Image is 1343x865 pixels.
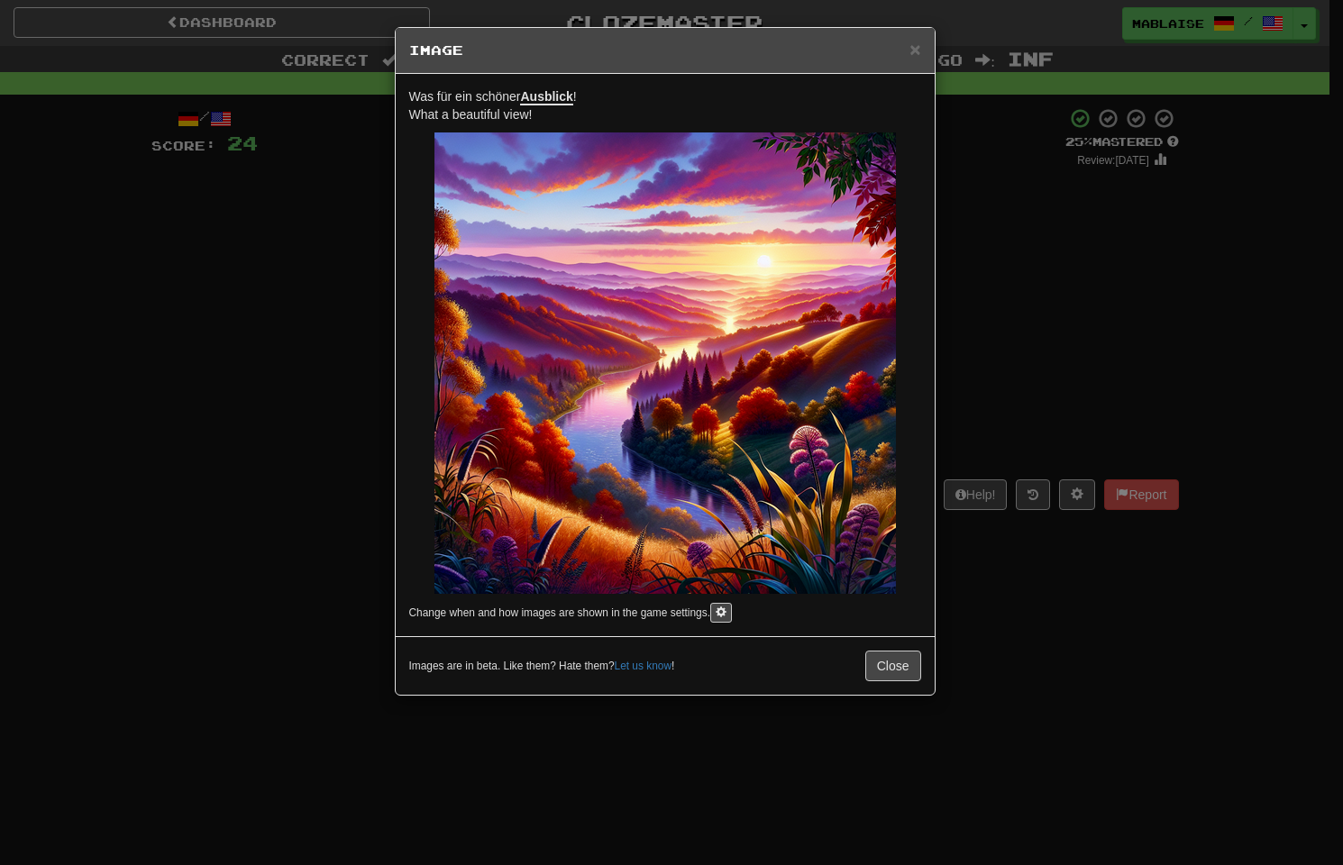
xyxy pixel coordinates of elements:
[909,39,920,59] span: ×
[865,651,921,681] button: Close
[615,660,671,672] a: Let us know
[409,87,921,123] p: What a beautiful view!
[409,89,577,105] span: Was für ein schöner !
[409,606,710,619] small: Change when and how images are shown in the game settings.
[409,41,921,59] h5: Image
[434,132,896,594] img: 9b0e8324-8cda-4fdd-b9d6-d96c22e1c41f.small.png
[520,89,572,105] u: Ausblick
[409,659,675,674] small: Images are in beta. Like them? Hate them? !
[909,40,920,59] button: Close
